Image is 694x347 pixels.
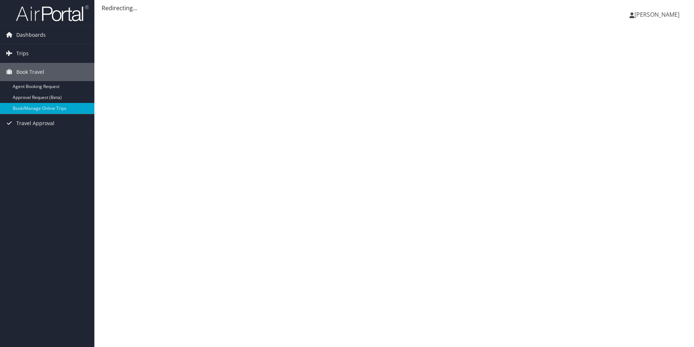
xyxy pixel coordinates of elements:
[634,11,679,19] span: [PERSON_NAME]
[16,44,29,63] span: Trips
[16,5,89,22] img: airportal-logo.png
[16,63,44,81] span: Book Travel
[16,26,46,44] span: Dashboards
[102,4,687,12] div: Redirecting...
[629,4,687,25] a: [PERSON_NAME]
[16,114,54,132] span: Travel Approval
